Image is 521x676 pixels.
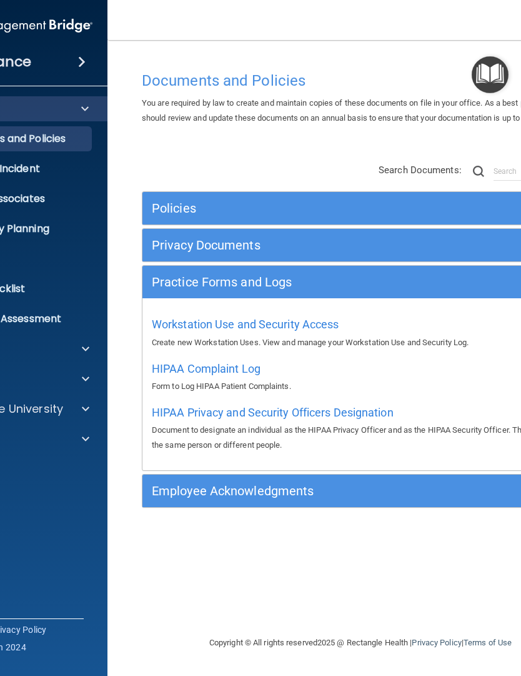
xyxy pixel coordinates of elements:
a: Terms of Use [464,638,512,647]
img: ic-search.3b580494.png [473,166,484,177]
a: HIPAA Privacy and Security Officers Designation [152,409,394,418]
h5: Policies [152,201,460,215]
h5: Practice Forms and Logs [152,275,460,289]
a: HIPAA Complaint Log [152,365,260,375]
button: Open Resource Center [472,56,509,93]
h5: Employee Acknowledgments [152,484,460,498]
span: HIPAA Complaint Log [152,362,260,375]
span: Search Documents: [379,164,462,176]
h5: Privacy Documents [152,238,460,252]
span: HIPAA Privacy and Security Officers Designation [152,406,394,419]
span: Workstation Use and Security Access [152,318,339,331]
a: Privacy Policy [412,638,461,647]
a: Workstation Use and Security Access [152,321,339,330]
